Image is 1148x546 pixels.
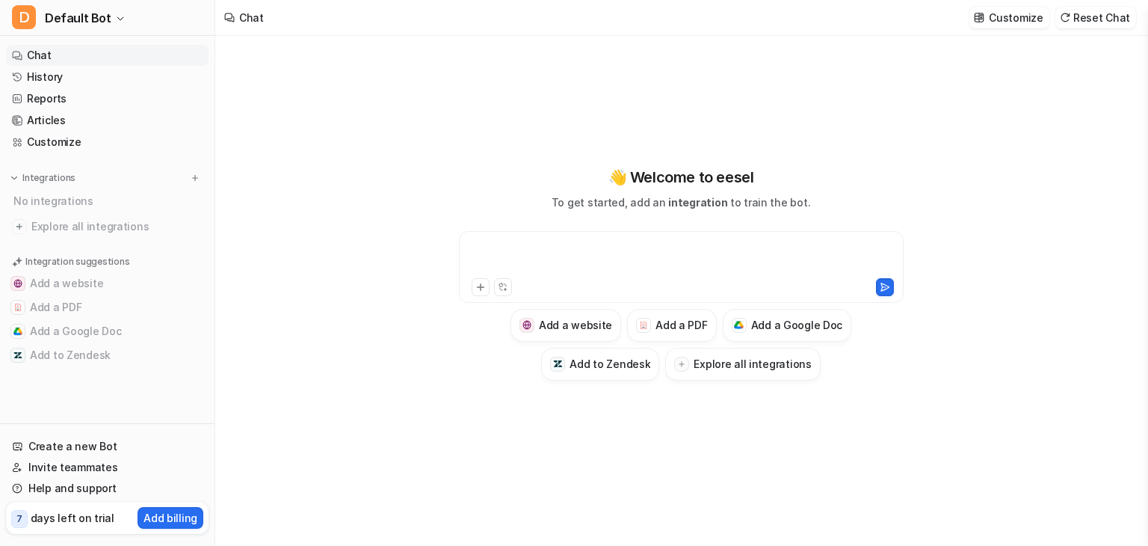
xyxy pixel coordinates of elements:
img: reset [1060,12,1070,23]
button: Add a PDFAdd a PDF [627,309,716,342]
button: Add a PDFAdd a PDF [6,295,209,319]
p: Integrations [22,172,75,184]
div: Chat [239,10,264,25]
img: Add a Google Doc [734,321,744,330]
img: Add to Zendesk [553,359,563,369]
button: Add billing [138,507,203,529]
img: customize [974,12,984,23]
h3: Add a website [539,317,612,333]
a: Chat [6,45,209,66]
img: expand menu [9,173,19,183]
img: Add a website [522,320,532,330]
button: Add to ZendeskAdd to Zendesk [541,348,659,381]
a: History [6,67,209,88]
button: Add to ZendeskAdd to Zendesk [6,343,209,367]
img: Add a website [13,279,22,288]
button: Add a Google DocAdd a Google Doc [723,309,852,342]
a: Customize [6,132,209,153]
h3: Add a PDF [655,317,707,333]
p: 👋 Welcome to eesel [608,166,754,188]
span: integration [668,196,727,209]
p: Add billing [143,510,197,526]
a: Reports [6,88,209,109]
button: Customize [969,7,1049,28]
img: Add a PDF [13,303,22,312]
img: explore all integrations [12,219,27,234]
button: Integrations [6,171,80,185]
a: Invite teammates [6,457,209,478]
p: Customize [989,10,1043,25]
div: No integrations [9,188,209,213]
a: Articles [6,110,209,131]
img: Add to Zendesk [13,351,22,360]
h3: Add to Zendesk [570,356,650,372]
p: days left on trial [31,510,114,526]
button: Reset Chat [1055,7,1136,28]
img: menu_add.svg [190,173,200,183]
p: 7 [16,512,22,526]
p: To get started, add an to train the bot. [552,194,810,210]
a: Help and support [6,478,209,499]
span: Explore all integrations [31,215,203,239]
a: Create a new Bot [6,436,209,457]
img: Add a Google Doc [13,327,22,336]
button: Explore all integrations [665,348,820,381]
a: Explore all integrations [6,216,209,237]
h3: Add a Google Doc [751,317,843,333]
button: Add a websiteAdd a website [510,309,621,342]
p: Integration suggestions [25,255,129,269]
button: Add a Google DocAdd a Google Doc [6,319,209,343]
span: D [12,5,36,29]
img: Add a PDF [639,321,649,330]
span: Default Bot [45,7,111,28]
button: Add a websiteAdd a website [6,272,209,295]
h3: Explore all integrations [694,356,811,372]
